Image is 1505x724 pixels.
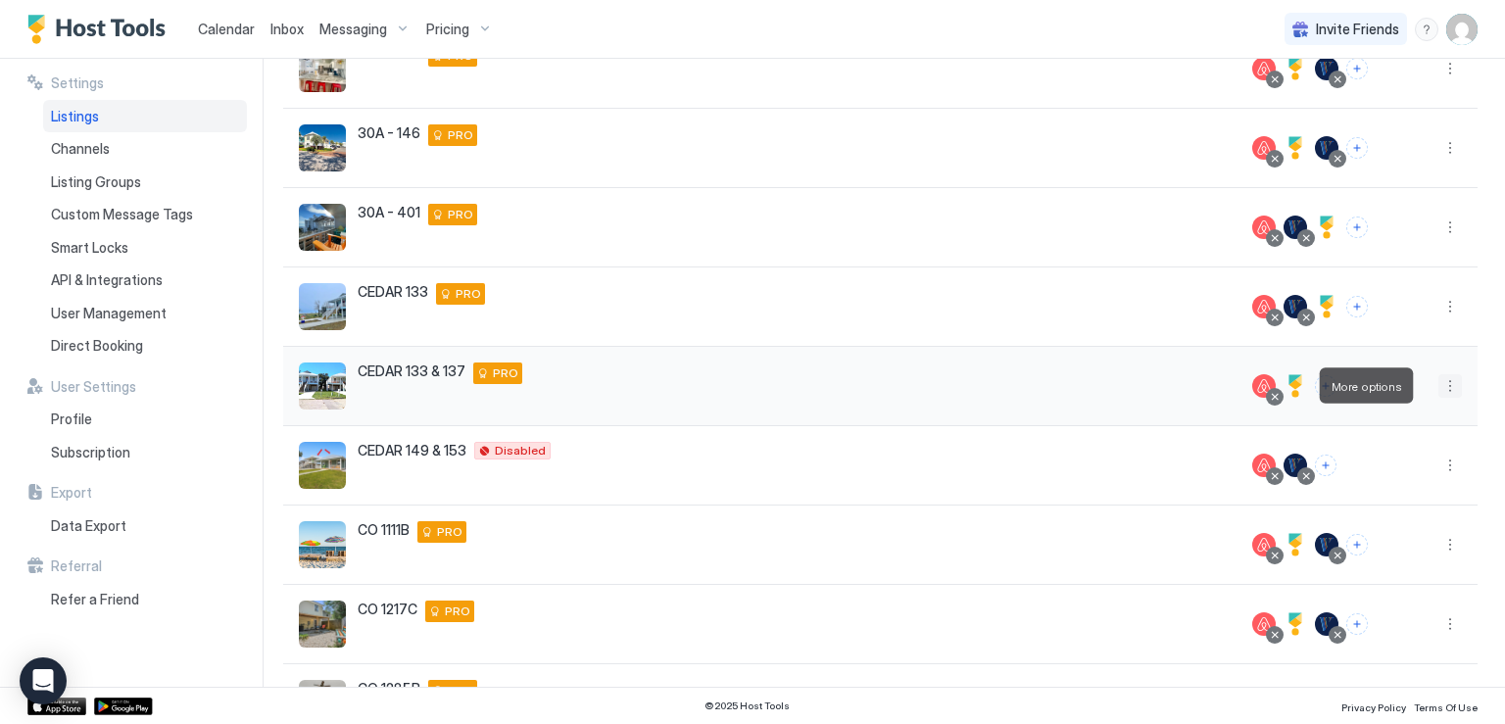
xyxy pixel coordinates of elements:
span: Pricing [426,21,469,38]
a: Host Tools Logo [27,15,174,44]
a: Custom Message Tags [43,198,247,231]
a: Listing Groups [43,166,247,199]
span: Inbox [270,21,304,37]
a: Data Export [43,509,247,543]
button: More options [1438,216,1462,239]
a: Channels [43,132,247,166]
div: listing image [299,601,346,648]
span: User Management [51,305,167,322]
button: More options [1438,374,1462,398]
span: PRO [493,364,518,382]
span: Profile [51,410,92,428]
div: listing image [299,521,346,568]
span: CO 1217C [358,601,417,618]
button: More options [1438,533,1462,556]
button: More options [1438,612,1462,636]
span: PRO [456,285,481,303]
span: Referral [51,557,102,575]
span: Privacy Policy [1341,701,1406,713]
span: CEDAR 133 [358,283,428,301]
a: Refer a Friend [43,583,247,616]
span: Terms Of Use [1414,701,1478,713]
div: menu [1438,57,1462,80]
span: Refer a Friend [51,591,139,608]
button: Connect channels [1346,613,1368,635]
div: menu [1438,612,1462,636]
span: Data Export [51,517,126,535]
span: © 2025 Host Tools [704,700,790,712]
button: Connect channels [1315,375,1336,397]
a: App Store [27,698,86,715]
div: listing image [299,124,346,171]
span: Invite Friends [1316,21,1399,38]
span: Listing Groups [51,173,141,191]
a: Calendar [198,19,255,39]
span: Messaging [319,21,387,38]
a: Inbox [270,19,304,39]
span: 30A - 401 [358,204,420,221]
button: More options [1438,295,1462,318]
button: Connect channels [1346,137,1368,159]
button: Connect channels [1346,58,1368,79]
div: menu [1438,374,1462,398]
span: Channels [51,140,110,158]
a: User Management [43,297,247,330]
span: Listings [51,108,99,125]
span: PRO [445,603,470,620]
a: Profile [43,403,247,436]
button: More options [1438,136,1462,160]
span: Direct Booking [51,337,143,355]
a: Google Play Store [94,698,153,715]
button: Connect channels [1346,534,1368,555]
span: CO 1111B [358,521,410,539]
div: menu [1438,533,1462,556]
span: PRO [448,126,473,144]
span: 30A - 146 [358,124,420,142]
div: menu [1415,18,1438,41]
button: Connect channels [1346,217,1368,238]
div: listing image [299,362,346,410]
div: listing image [299,204,346,251]
span: User Settings [51,378,136,396]
span: Settings [51,74,104,92]
div: User profile [1446,14,1478,45]
div: menu [1438,295,1462,318]
a: Subscription [43,436,247,469]
button: Connect channels [1315,455,1336,476]
div: listing image [299,283,346,330]
span: PRO [448,206,473,223]
a: Privacy Policy [1341,696,1406,716]
div: listing image [299,45,346,92]
span: PRO [448,682,473,700]
span: API & Integrations [51,271,163,289]
div: menu [1438,216,1462,239]
a: API & Integrations [43,264,247,297]
span: Subscription [51,444,130,461]
span: Export [51,484,92,502]
button: More options [1438,454,1462,477]
span: Custom Message Tags [51,206,193,223]
div: Open Intercom Messenger [20,657,67,704]
span: CO 1285B [358,680,420,698]
a: Terms Of Use [1414,696,1478,716]
div: menu [1438,454,1462,477]
button: More options [1438,57,1462,80]
a: Direct Booking [43,329,247,362]
a: Smart Locks [43,231,247,265]
span: CEDAR 133 & 137 [358,362,465,380]
a: Listings [43,100,247,133]
span: PRO [437,523,462,541]
span: Smart Locks [51,239,128,257]
span: Calendar [198,21,255,37]
button: Connect channels [1346,296,1368,317]
span: More options [1332,379,1402,394]
span: CEDAR 149 & 153 [358,442,466,459]
div: listing image [299,442,346,489]
div: menu [1438,136,1462,160]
